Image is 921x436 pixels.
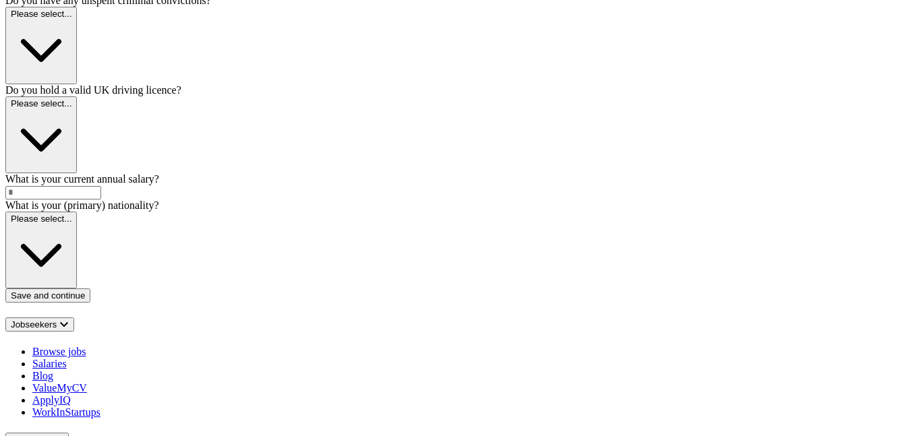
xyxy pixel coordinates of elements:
a: ValueMyCV [32,382,87,394]
button: Save and continue [5,288,90,303]
label: What is your (primary) nationality? [5,199,158,211]
a: Salaries [32,358,67,369]
a: Blog [32,370,53,381]
label: What is your current annual salary? [5,173,159,185]
img: toggle icon [59,321,69,328]
button: Please select... [5,96,77,173]
span: Jobseekers [11,319,57,330]
a: ApplyIQ [32,394,71,406]
a: Browse jobs [32,346,86,357]
button: Please select... [5,7,77,84]
label: Do you hold a valid UK driving licence? [5,84,181,96]
button: Please select... [5,212,77,288]
span: Please select... [11,9,71,19]
span: Please select... [11,98,71,108]
span: Please select... [11,214,71,224]
a: WorkInStartups [32,406,100,418]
